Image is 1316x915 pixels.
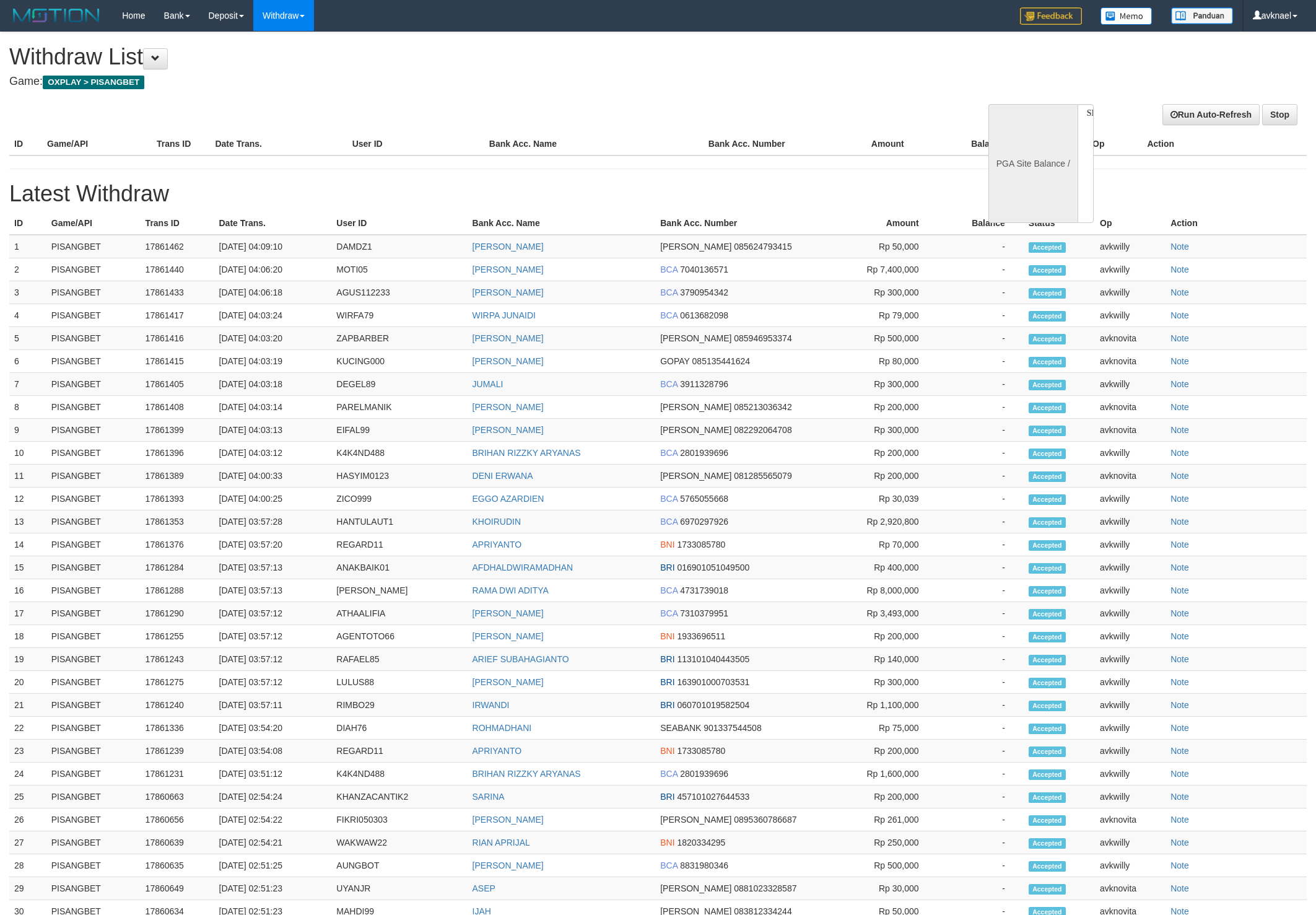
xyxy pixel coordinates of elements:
td: [DATE] 04:06:20 [214,258,332,281]
th: Bank Acc. Name [484,133,704,155]
a: WIRPA JUNAIDI [473,310,536,320]
td: Rp 200,000 [835,396,937,419]
td: PISANGBET [46,258,141,281]
span: Accepted [1029,357,1066,367]
td: Rp 500,000 [835,327,937,350]
td: ZICO999 [331,488,467,510]
td: avkwilly [1095,442,1166,465]
td: - [938,556,1024,579]
td: [DATE] 03:57:13 [214,556,332,579]
td: - [938,304,1024,327]
a: APRIYANTO [473,746,522,756]
a: Note [1170,815,1189,825]
td: avkwilly [1095,235,1166,258]
td: 11 [9,465,46,488]
span: BCA [660,494,678,504]
span: 2801939696 [680,448,728,458]
th: Balance [923,133,1023,155]
td: Rp 79,000 [835,304,937,327]
span: [PERSON_NAME] [660,471,731,481]
span: BCA [660,585,678,595]
td: Rp 400,000 [835,556,937,579]
td: [DATE] 04:03:18 [214,373,332,396]
td: [PERSON_NAME] [331,579,467,602]
td: - [938,258,1024,281]
a: Note [1170,333,1189,343]
span: 3911328796 [680,379,728,389]
td: [DATE] 04:03:24 [214,304,332,327]
td: 15 [9,556,46,579]
span: BCA [660,448,678,458]
span: Accepted [1029,517,1066,528]
td: [DATE] 03:57:12 [214,602,332,625]
a: [PERSON_NAME] [473,265,544,274]
td: 1 [9,235,46,258]
span: 0613682098 [680,310,728,320]
td: avkwilly [1095,258,1166,281]
span: 4731739018 [680,585,728,595]
td: [DATE] 03:57:20 [214,533,332,556]
td: 17861433 [141,281,214,304]
th: ID [9,212,46,235]
span: 7040136571 [680,265,728,274]
a: Note [1170,677,1189,687]
a: Note [1170,448,1189,458]
td: Rp 30,039 [835,488,937,510]
td: [DATE] 03:57:28 [214,510,332,533]
td: DEGEL89 [331,373,467,396]
th: Op [1095,212,1166,235]
th: Game/API [42,133,152,155]
td: [DATE] 03:57:13 [214,579,332,602]
a: BRIHAN RIZZKY ARYANAS [473,769,581,779]
td: Rp 2,920,800 [835,510,937,533]
th: Status [1024,212,1095,235]
span: BCA [660,265,678,274]
td: RAFAEL85 [331,648,467,671]
a: Note [1170,517,1189,527]
span: Accepted [1029,449,1066,459]
td: [DATE] 04:09:10 [214,235,332,258]
a: Note [1170,287,1189,297]
span: Accepted [1029,334,1066,344]
td: avkwilly [1095,373,1166,396]
td: - [938,602,1024,625]
a: ARIEF SUBAHAGIANTO [473,654,569,664]
td: [DATE] 04:03:20 [214,327,332,350]
a: JUMALI [473,379,503,389]
a: RAMA DWI ADITYA [473,585,549,595]
a: Note [1170,883,1189,893]
span: GOPAY [660,356,689,366]
th: Amount [813,133,923,155]
a: ASEP [473,883,495,893]
td: Rp 200,000 [835,465,937,488]
td: - [938,488,1024,510]
span: Accepted [1029,288,1066,299]
td: 14 [9,533,46,556]
a: Note [1170,540,1189,549]
span: [PERSON_NAME] [660,333,731,343]
th: Bank Acc. Number [655,212,835,235]
span: BCA [660,310,678,320]
a: Note [1170,838,1189,847]
td: AGUS112233 [331,281,467,304]
th: Trans ID [152,133,210,155]
a: APRIYANTO [473,540,522,549]
td: Rp 7,400,000 [835,258,937,281]
a: Note [1170,608,1189,618]
td: PISANGBET [46,304,141,327]
td: ANAKBAIK01 [331,556,467,579]
td: 17861405 [141,373,214,396]
a: Note [1170,356,1189,366]
td: 13 [9,510,46,533]
td: avkwilly [1095,533,1166,556]
a: DENI ERWANA [473,471,533,481]
td: - [938,350,1024,373]
td: PISANGBET [46,648,141,671]
td: 17861393 [141,488,214,510]
span: Accepted [1029,632,1066,642]
span: BNI [660,631,674,641]
a: RIAN APRIJAL [473,838,530,847]
th: User ID [331,212,467,235]
a: Note [1170,746,1189,756]
td: PISANGBET [46,533,141,556]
